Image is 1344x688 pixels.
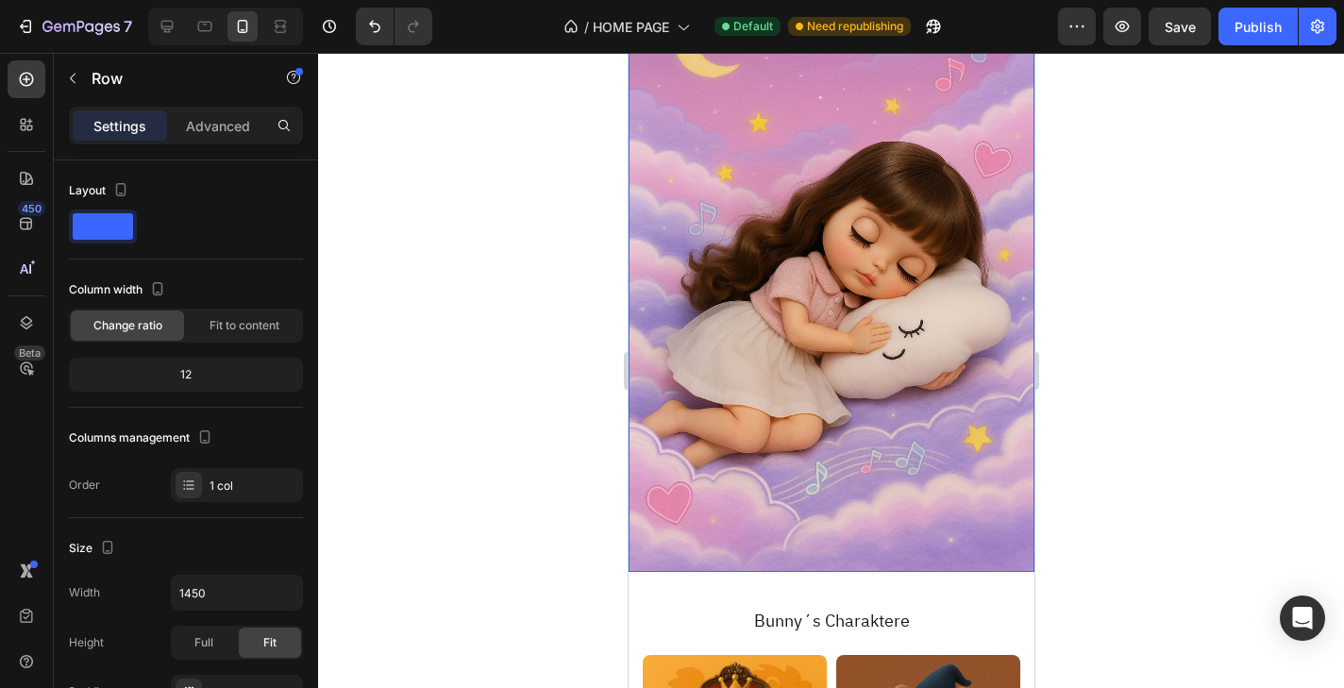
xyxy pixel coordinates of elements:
[1280,596,1325,641] div: Open Intercom Messenger
[629,53,1034,688] iframe: Design area
[807,18,903,35] span: Need republishing
[73,361,299,388] div: 12
[124,15,132,38] p: 7
[1218,8,1298,45] button: Publish
[69,536,119,562] div: Size
[263,634,277,651] span: Fit
[69,634,104,651] div: Height
[18,201,45,216] div: 450
[194,634,213,651] span: Full
[210,478,298,495] div: 1 col
[172,576,302,610] input: Auto
[93,317,162,334] span: Change ratio
[356,8,432,45] div: Undo/Redo
[210,317,279,334] span: Fit to content
[14,345,45,361] div: Beta
[8,8,141,45] button: 7
[186,116,250,136] p: Advanced
[69,277,169,303] div: Column width
[69,178,132,204] div: Layout
[1235,17,1282,37] div: Publish
[69,584,100,601] div: Width
[69,477,100,494] div: Order
[584,17,589,37] span: /
[93,116,146,136] p: Settings
[1165,19,1196,35] span: Save
[1149,8,1211,45] button: Save
[733,18,773,35] span: Default
[92,67,252,90] p: Row
[593,17,669,37] span: HOME PAGE
[69,426,216,451] div: Columns management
